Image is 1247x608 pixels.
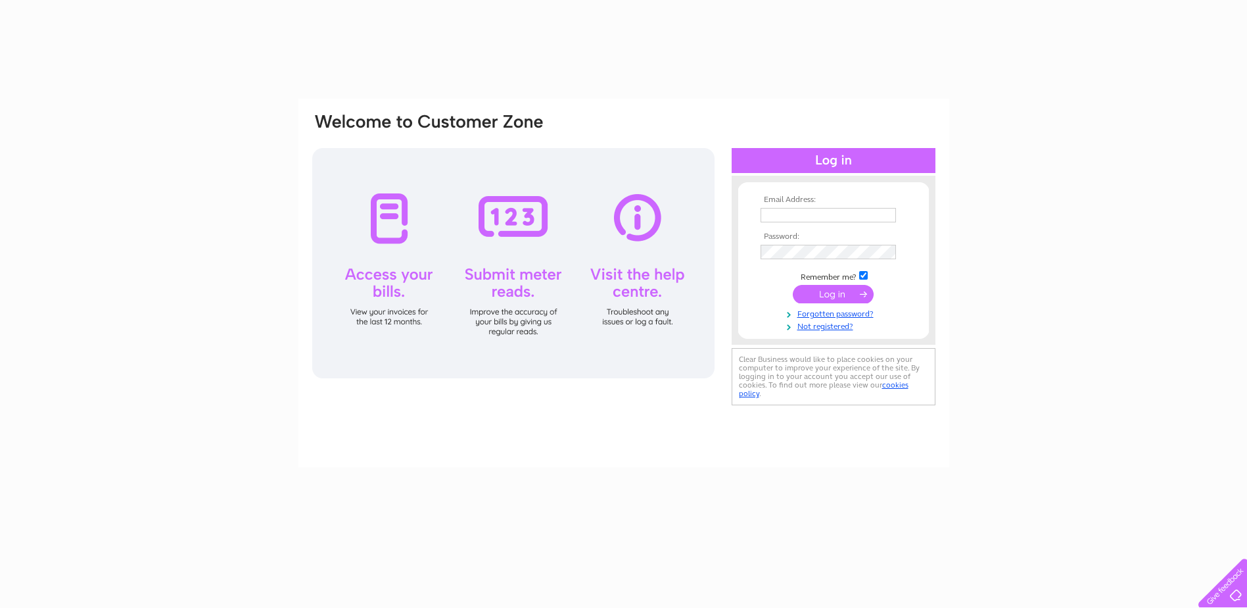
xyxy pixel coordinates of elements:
[761,307,910,319] a: Forgotten password?
[757,232,910,241] th: Password:
[793,285,874,303] input: Submit
[757,269,910,282] td: Remember me?
[761,319,910,332] a: Not registered?
[732,348,935,405] div: Clear Business would like to place cookies on your computer to improve your experience of the sit...
[757,195,910,205] th: Email Address:
[739,380,908,398] a: cookies policy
